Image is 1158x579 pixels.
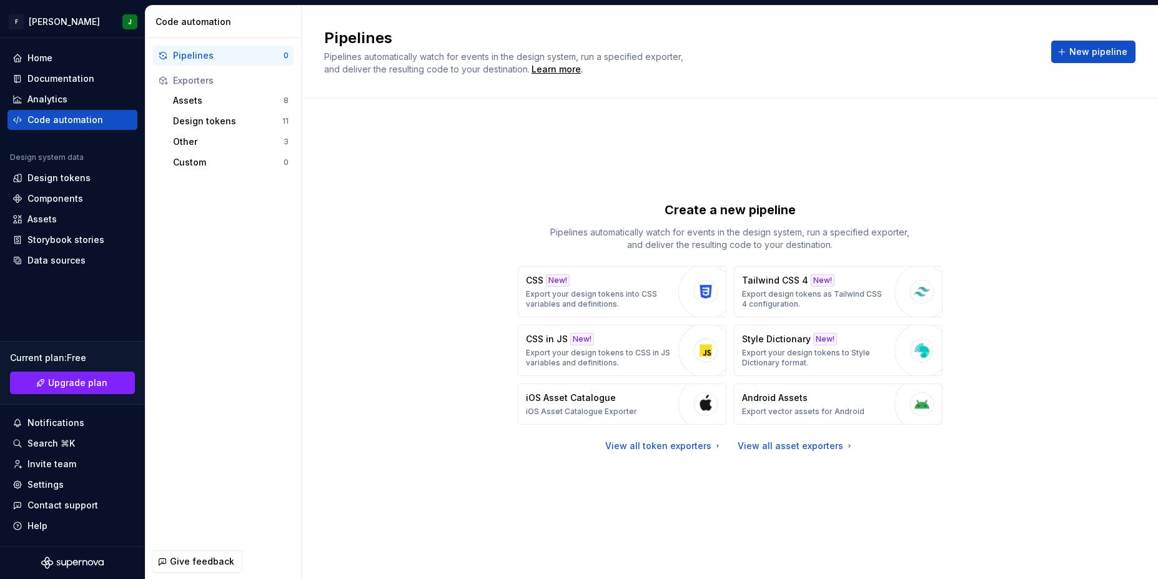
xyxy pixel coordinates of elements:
div: Pipelines [173,49,284,62]
a: Design tokens [7,168,137,188]
span: Upgrade plan [48,377,107,389]
button: Search ⌘K [7,433,137,453]
button: Help [7,516,137,536]
span: Pipelines automatically watch for events in the design system, run a specified exporter, and deli... [324,51,686,74]
p: Export your design tokens to Style Dictionary format. [742,348,888,368]
button: CSSNew!Export your design tokens into CSS variables and definitions. [518,266,726,317]
div: Settings [27,478,64,491]
a: Assets [7,209,137,229]
svg: Supernova Logo [41,557,104,569]
a: Data sources [7,250,137,270]
div: New! [570,333,594,345]
div: 0 [284,157,289,167]
p: CSS in JS [526,333,568,345]
a: Code automation [7,110,137,130]
div: Documentation [27,72,94,85]
p: Style Dictionary [742,333,811,345]
div: Help [27,520,47,532]
div: 3 [284,137,289,147]
a: Invite team [7,454,137,474]
div: New! [813,333,837,345]
div: Other [173,136,284,148]
button: CSS in JSNew!Export your design tokens to CSS in JS variables and definitions. [518,325,726,376]
button: Contact support [7,495,137,515]
div: Code automation [156,16,296,28]
button: Android AssetsExport vector assets for Android [734,384,943,425]
p: CSS [526,274,543,287]
div: Notifications [27,417,84,429]
button: Upgrade plan [10,372,135,394]
div: [PERSON_NAME] [29,16,100,28]
p: iOS Asset Catalogue Exporter [526,407,637,417]
p: Android Assets [742,392,808,404]
a: Settings [7,475,137,495]
span: New pipeline [1069,46,1127,58]
h2: Pipelines [324,28,1036,48]
div: New! [811,274,834,287]
button: New pipeline [1051,41,1136,63]
p: Create a new pipeline [665,201,796,219]
a: Home [7,48,137,68]
div: Home [27,52,52,64]
div: Search ⌘K [27,437,75,450]
div: 8 [284,96,289,106]
div: J [128,17,132,27]
a: Storybook stories [7,230,137,250]
p: Pipelines automatically watch for events in the design system, run a specified exporter, and deli... [543,226,918,251]
p: Tailwind CSS 4 [742,274,808,287]
div: Invite team [27,458,76,470]
div: Data sources [27,254,86,267]
div: Custom [173,156,284,169]
button: Tailwind CSS 4New!Export design tokens as Tailwind CSS 4 configuration. [734,266,943,317]
div: New! [546,274,570,287]
p: Export your design tokens into CSS variables and definitions. [526,289,672,309]
div: 11 [282,116,289,126]
a: Analytics [7,89,137,109]
div: Current plan : Free [10,352,135,364]
span: Give feedback [170,555,234,568]
div: Storybook stories [27,234,104,246]
a: Learn more [532,63,581,76]
div: Design system data [10,152,84,162]
a: Components [7,189,137,209]
button: Design tokens11 [168,111,294,131]
p: iOS Asset Catalogue [526,392,616,404]
a: View all asset exporters [738,440,854,452]
p: Export vector assets for Android [742,407,864,417]
div: Code automation [27,114,103,126]
div: F [9,14,24,29]
a: View all token exporters [605,440,723,452]
div: Exporters [173,74,289,87]
button: Pipelines0 [153,46,294,66]
p: Export your design tokens to CSS in JS variables and definitions. [526,348,672,368]
span: . [530,65,583,74]
div: Assets [173,94,284,107]
button: iOS Asset CatalogueiOS Asset Catalogue Exporter [518,384,726,425]
a: Documentation [7,69,137,89]
div: Contact support [27,499,98,512]
button: F[PERSON_NAME]J [2,8,142,35]
button: Notifications [7,413,137,433]
div: Assets [27,213,57,225]
button: Give feedback [152,550,242,573]
button: Custom0 [168,152,294,172]
button: Assets8 [168,91,294,111]
button: Other3 [168,132,294,152]
div: Design tokens [27,172,91,184]
p: Export design tokens as Tailwind CSS 4 configuration. [742,289,888,309]
button: Style DictionaryNew!Export your design tokens to Style Dictionary format. [734,325,943,376]
div: Design tokens [173,115,282,127]
div: 0 [284,51,289,61]
div: Components [27,192,83,205]
div: Analytics [27,93,67,106]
